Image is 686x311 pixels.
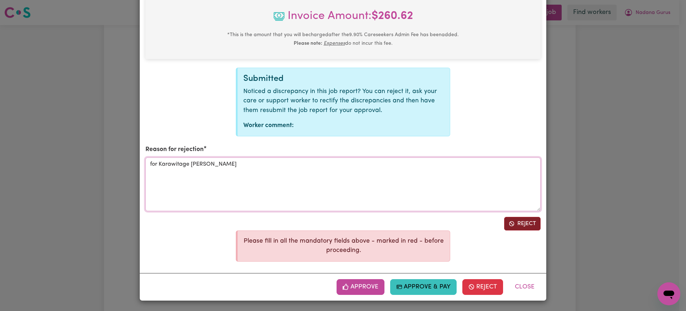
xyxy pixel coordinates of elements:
[462,279,503,295] button: Reject
[657,282,680,305] iframe: Button to launch messaging window
[145,145,204,154] label: Reason for rejection
[243,87,444,115] p: Noticed a discrepancy in this job report? You can reject it, ask your care or support worker to r...
[145,157,541,211] textarea: for Karawitage [PERSON_NAME]
[243,237,444,256] p: Please fill in all the mandatory fields above - marked in red - before proceeding.
[372,10,413,22] b: $ 260.62
[504,217,541,230] button: Reject job report
[243,74,284,83] span: Submitted
[294,41,322,46] b: Please note:
[324,41,345,46] u: Expenses
[151,8,535,30] span: Invoice Amount:
[390,279,457,295] button: Approve & Pay
[337,279,384,295] button: Approve
[509,279,541,295] button: Close
[227,32,459,46] small: This is the amount that you will be charged after the 9.90 % Careseekers Admin Fee has been added...
[243,122,294,128] strong: Worker comment:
